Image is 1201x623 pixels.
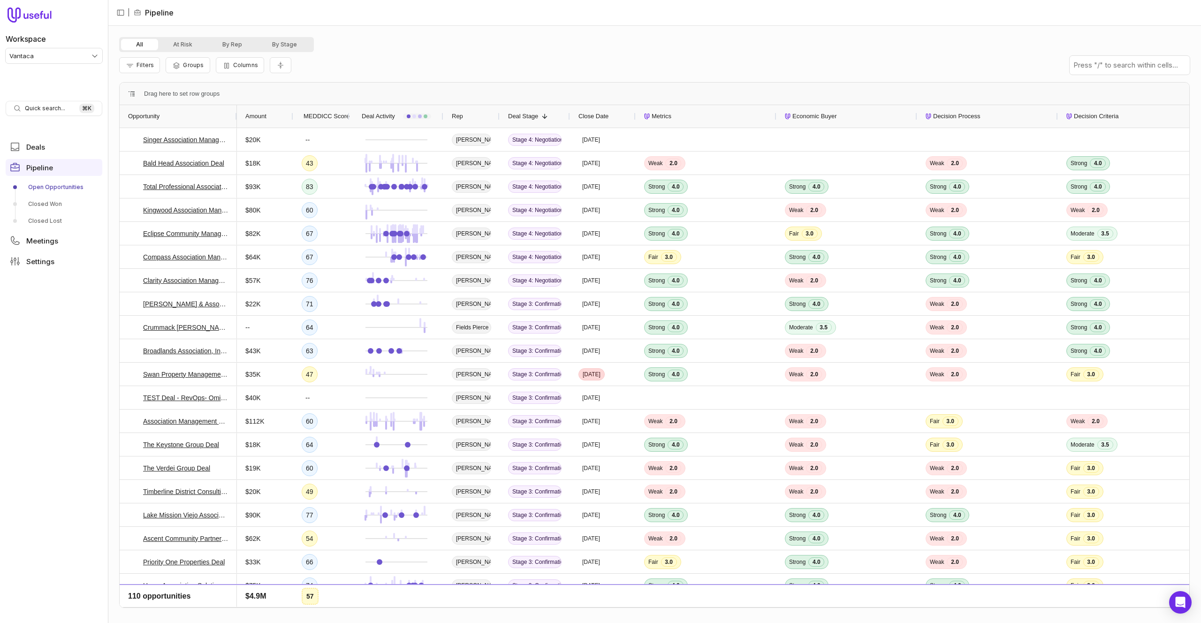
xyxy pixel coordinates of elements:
[582,535,600,542] time: [DATE]
[789,488,803,495] span: Weak
[582,418,600,425] time: [DATE]
[926,105,1049,128] div: Decision Process
[6,253,102,270] a: Settings
[452,439,491,451] span: [PERSON_NAME]
[121,39,158,50] button: All
[508,228,562,240] span: Stage 4: Negotiation
[128,7,130,18] span: |
[302,273,318,289] div: 76
[508,509,562,521] span: Stage 3: Confirmation
[582,253,600,261] time: [DATE]
[806,440,822,449] span: 2.0
[143,134,228,145] a: Singer Association Management - New Deal
[452,392,491,404] span: [PERSON_NAME]
[648,183,665,190] span: Strong
[245,345,261,357] span: $43K
[452,181,491,193] span: [PERSON_NAME]
[6,138,102,155] a: Deals
[930,441,940,448] span: Fair
[665,534,681,543] span: 2.0
[245,158,261,169] span: $18K
[508,392,562,404] span: Stage 3: Confirmation
[452,134,491,146] span: [PERSON_NAME]
[508,134,562,146] span: Stage 4: Negotiation
[508,345,562,357] span: Stage 3: Confirmation
[452,462,491,474] span: [PERSON_NAME]
[789,300,806,308] span: Strong
[789,441,803,448] span: Weak
[452,509,491,521] span: [PERSON_NAME]
[143,533,228,544] a: Ascent Community Partners - New Deal
[302,226,318,242] div: 67
[582,206,600,214] time: [DATE]
[1071,371,1080,378] span: Fair
[808,510,824,520] span: 4.0
[949,276,965,285] span: 4.0
[1090,182,1106,191] span: 4.0
[806,417,822,426] span: 2.0
[452,111,463,122] span: Rep
[582,394,600,402] time: [DATE]
[302,577,318,593] div: 74
[26,258,54,265] span: Settings
[452,321,491,334] span: Fields Pierce
[302,319,318,335] div: 64
[1071,230,1095,237] span: Moderate
[119,57,160,73] button: Filter Pipeline
[1071,488,1080,495] span: Fair
[25,105,65,112] span: Quick search...
[648,300,665,308] span: Strong
[452,415,491,427] span: [PERSON_NAME]
[216,57,264,73] button: Columns
[508,274,562,287] span: Stage 4: Negotiation
[245,416,264,427] span: $112K
[1090,299,1106,309] span: 4.0
[648,371,665,378] span: Strong
[452,204,491,216] span: [PERSON_NAME]
[648,488,662,495] span: Weak
[302,343,318,359] div: 63
[661,557,677,567] span: 3.0
[947,557,963,567] span: 2.0
[143,556,225,568] a: Priority One Properties Deal
[648,558,658,566] span: Fair
[6,232,102,249] a: Meetings
[270,57,291,74] button: Collapse all rows
[930,230,946,237] span: Strong
[806,346,822,356] span: 2.0
[668,229,684,238] span: 4.0
[949,229,965,238] span: 4.0
[806,370,822,379] span: 2.0
[582,441,600,448] time: [DATE]
[648,511,665,519] span: Strong
[930,206,944,214] span: Weak
[1071,160,1087,167] span: Strong
[1071,464,1080,472] span: Fair
[508,111,538,122] span: Deal Stage
[158,39,207,50] button: At Risk
[947,487,963,496] span: 2.0
[1083,487,1099,496] span: 3.0
[508,298,562,310] span: Stage 3: Confirmation
[452,251,491,263] span: [PERSON_NAME]
[452,345,491,357] span: [PERSON_NAME]
[665,159,681,168] span: 2.0
[245,509,261,521] span: $90K
[789,230,799,237] span: Fair
[808,299,824,309] span: 4.0
[362,111,395,122] span: Deal Activity
[930,488,944,495] span: Weak
[949,510,965,520] span: 4.0
[808,182,824,191] span: 4.0
[6,180,102,195] a: Open Opportunities
[245,463,261,474] span: $19K
[582,347,600,355] time: [DATE]
[1083,463,1099,473] span: 3.0
[665,487,681,496] span: 2.0
[947,159,963,168] span: 2.0
[947,534,963,543] span: 2.0
[245,369,261,380] span: $35K
[1090,159,1106,168] span: 4.0
[134,7,174,18] li: Pipeline
[452,298,491,310] span: [PERSON_NAME]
